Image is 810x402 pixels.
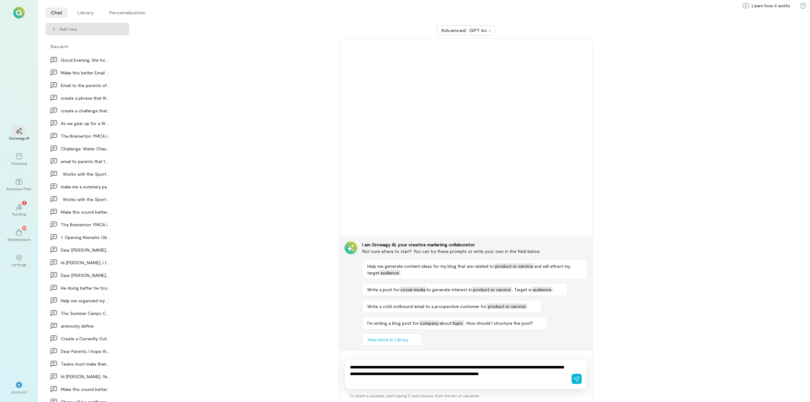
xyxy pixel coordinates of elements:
[472,287,512,292] span: product or service
[61,145,110,152] div: Challenge: Water Chaser Your next task awaits at…
[104,8,150,18] li: Personalization
[61,259,110,266] div: Hi [PERSON_NAME], I tried calling but couldn't get throu…
[553,287,554,292] span: .
[399,287,427,292] span: social media
[8,237,31,242] div: Marketplace
[9,135,29,141] div: Growegy AI
[8,224,30,247] a: Marketplace
[12,211,26,217] div: Funding
[752,3,790,9] span: Learn how it works
[345,389,587,402] div: To insert a variable, start typing ‘[’ and choose from the list of variables
[11,389,27,394] div: Account
[61,57,110,63] div: Good Evening, We hope this message finds you well…
[367,287,399,292] span: Write a post for
[362,242,587,248] div: I am Growegy AI, your creative marketing collaborator.
[8,249,30,272] a: Settings
[362,260,587,279] button: Help me generate content ideas for my blog that are related toproduct or serviceand will attract ...
[494,263,534,269] span: product or service
[61,335,110,342] div: Create a Currenlty Out of the office message for…
[61,95,110,101] div: create a phrase that they have to go to the field…
[61,158,110,165] div: email to parents that their child needs to bring…
[61,297,110,304] div: Help me organized my thoughts of how to communica…
[61,373,110,380] div: Hi [PERSON_NAME], Yes, you are correct. When I pull spec…
[419,320,440,326] span: company
[61,171,110,177] div: • Works with the Sports and Rec Director on the p…
[61,183,110,190] div: make me a summary paragraph for my resume Dedicat…
[60,26,77,32] span: Add new
[400,270,401,275] span: .
[8,199,30,222] a: Funding
[8,377,30,399] div: *Account
[8,123,30,146] a: Growegy AI
[367,320,419,326] span: I’m writing a blog post for
[427,287,472,292] span: to generate interest in
[61,133,110,139] div: The Bremerton YMCA is committed to promoting heal…
[61,234,110,241] div: 1. Opening Remarks Objective: Discuss recent cam…
[46,8,67,18] li: Chat
[441,27,487,34] div: Advanced · GPT‑4o
[61,247,110,253] div: Dear [PERSON_NAME], I hope this message finds yo…
[8,173,30,196] a: Business Plan
[61,272,110,279] div: Dear [PERSON_NAME], I wanted to follow up on our…
[362,283,567,296] button: Write a post forsocial mediato generate interest inproduct or service. Target isaudience.
[61,386,110,393] div: Make this sound better I also have a question:…
[464,320,533,326] span: . How should I structure the post?
[61,196,110,203] div: • Works with the Sports and Rec Director on the p…
[61,107,110,114] div: create a challenge that is like amazing race as a…
[61,209,110,215] div: Make this sound better Email to CIT Counsleor in…
[532,287,553,292] span: audience
[61,323,110,329] div: animosity define
[379,270,400,275] span: audience
[73,8,99,18] li: Library
[11,161,27,166] div: Planning
[61,82,110,89] div: Email to the parents of [PERSON_NAME] Good aftern…
[61,221,110,228] div: The Bremerton YMCA is proud to join the Bremerton…
[527,304,528,309] span: .
[440,320,451,326] span: about
[61,69,110,76] div: Make this better Email to the parents of [PERSON_NAME] d…
[487,304,527,309] span: product or service
[7,186,31,191] div: Business Plan
[23,200,26,205] span: 7
[367,336,408,343] span: View more in Library
[362,317,547,330] button: I’m writing a blog post forcompanyabouttopic. How should I structure the post?
[46,43,129,50] div: Recent
[61,361,110,367] div: Teams must make their way to the welcome center a…
[362,333,422,346] button: View more in Library
[451,320,464,326] span: topic
[61,310,110,317] div: The Summer Camps Coordinator is responsible to do…
[8,148,30,171] a: Planning
[512,287,532,292] span: . Target is
[61,348,110,355] div: Dear Parents, I hope this message finds you well.…
[23,225,26,231] span: 13
[367,304,487,309] span: Write a cold outbound email to a prospective customer for
[12,262,27,267] div: Settings
[61,285,110,291] div: He doing better he took a very long nap and think…
[362,248,587,254] div: Not sure where to start? You can try these prompts or write your own in the field below.
[362,300,542,313] button: Write a cold outbound email to a prospective customer forproduct or service.
[61,120,110,127] div: As we gear up for a Week 9 Amazing Race, it's imp…
[367,263,494,269] span: Help me generate content ideas for my blog that are related to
